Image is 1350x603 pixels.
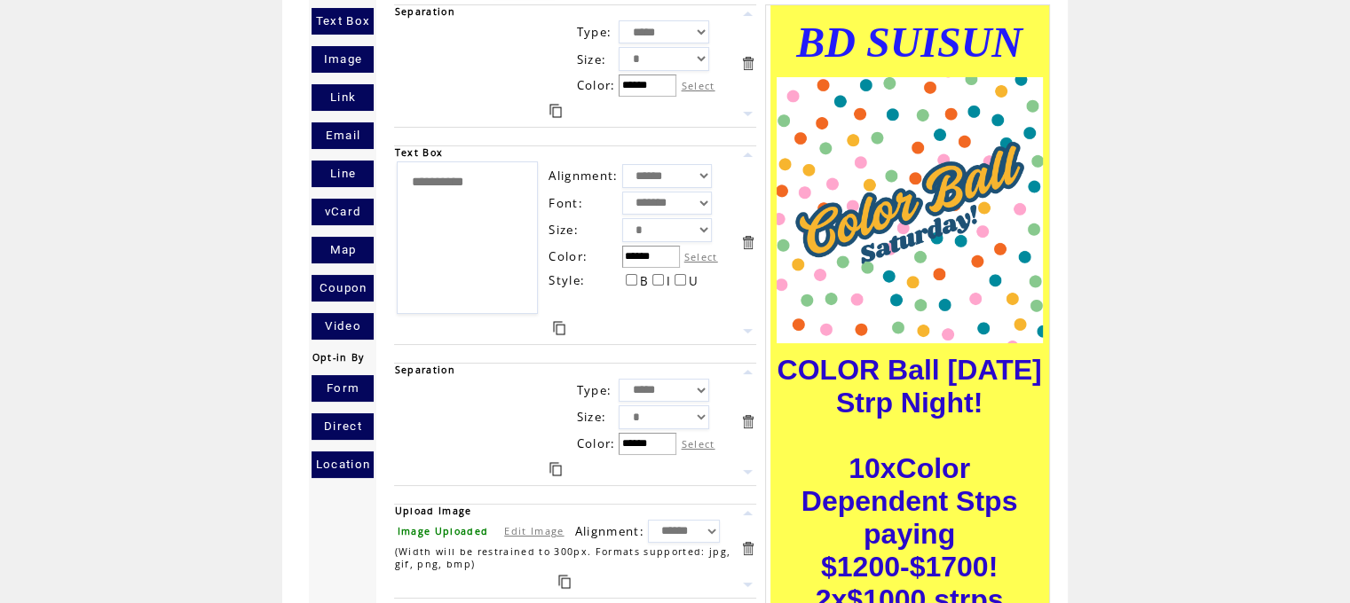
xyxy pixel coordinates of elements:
img: images [777,77,1043,343]
span: B [640,273,649,289]
a: Duplicate this item [558,575,571,589]
label: Select [681,79,714,92]
a: vCard [312,199,374,225]
span: Color: [549,248,588,264]
span: Style: [549,272,585,288]
span: Color: [576,435,615,451]
a: Image [312,46,374,73]
a: Location [312,451,374,478]
span: I [667,273,671,289]
a: Delete this item [739,55,756,72]
span: Type: [576,382,612,398]
a: Delete this item [739,540,756,557]
a: Move this item up [739,146,756,163]
a: Move this item up [739,505,756,521]
a: Delete this item [739,234,756,251]
a: Email [312,122,374,149]
span: Text Box [394,146,443,159]
span: Alignment: [549,168,618,184]
span: Size: [549,222,579,238]
span: Upload Image [394,505,471,517]
label: Select [681,437,714,450]
span: Alignment: [574,523,643,539]
a: Duplicate this item [553,321,565,335]
a: Move this item down [739,576,756,593]
span: Separation [394,5,454,18]
a: Move this item down [739,323,756,340]
a: Coupon [312,275,374,301]
label: Select [684,250,718,263]
a: Form [312,375,374,402]
a: Video [312,313,374,340]
a: Move this item down [739,464,756,481]
a: Link [312,84,374,111]
a: Move this item down [739,106,756,122]
a: Duplicate this item [549,462,562,476]
a: Edit Image [504,524,564,537]
a: Duplicate this item [549,104,562,118]
a: Move this item up [739,5,756,22]
a: Text Box [312,8,374,35]
a: Line [312,161,374,187]
a: Direct [312,413,374,440]
span: (Width will be restrained to 300px. Formats supported: jpg, gif, png, bmp) [394,545,730,570]
a: Map [312,237,374,263]
a: Move this item up [739,364,756,380]
a: Delete this item [739,413,756,430]
span: Image Uploaded [397,525,488,537]
span: Size: [576,51,606,67]
font: BD SUISUN [796,19,1022,66]
span: Color: [576,77,615,93]
span: U [689,273,699,289]
span: Size: [576,409,606,425]
span: Separation [394,364,454,376]
span: Font: [549,195,583,211]
span: Opt-in By [312,351,364,364]
span: Type: [576,24,612,40]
